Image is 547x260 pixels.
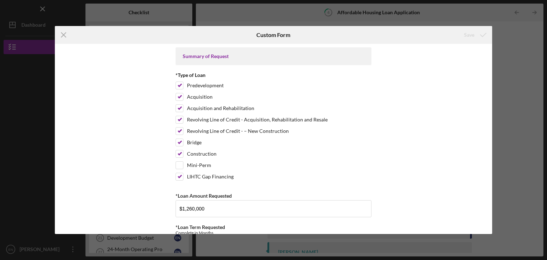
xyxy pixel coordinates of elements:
[187,116,328,123] label: Revolving Line of Credit - Acquisition, Rehabilitation and Resale
[176,224,225,230] label: *Loan Term Requested
[187,128,289,135] label: Revolving Line of Credit - – New Construction
[457,28,492,42] button: Save
[187,93,213,100] label: Acquisition
[187,105,254,112] label: Acquisition and Rehabilitation
[187,139,202,146] label: Bridge
[176,230,371,235] div: Complete in Months
[187,162,211,169] label: Mini-Perm
[187,150,217,157] label: Construction
[183,53,364,59] div: Summary of Request
[176,193,232,199] label: *Loan Amount Requested
[187,173,234,180] label: LIHTC Gap Financing
[187,82,224,89] label: Predevelopment
[464,28,474,42] div: Save
[176,72,371,78] div: *Type of Loan
[256,32,290,38] h6: Custom Form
